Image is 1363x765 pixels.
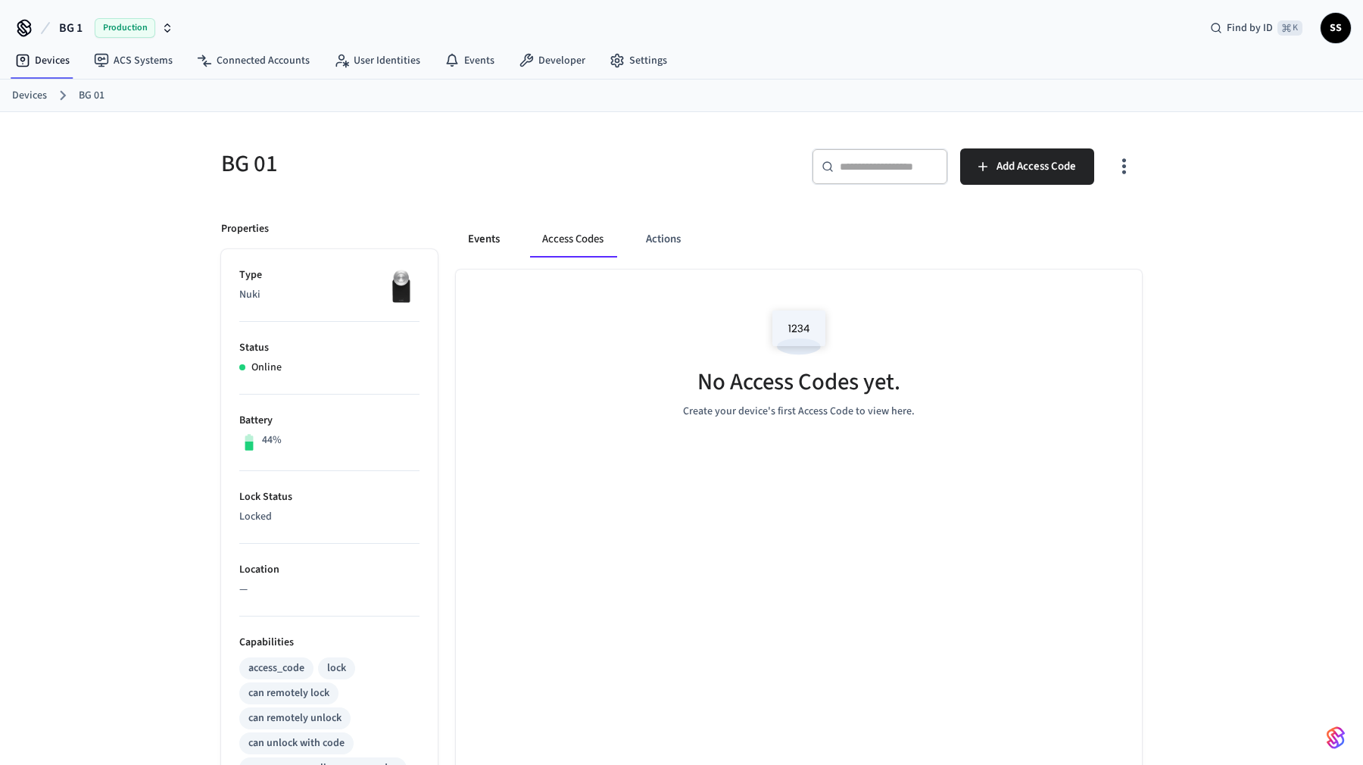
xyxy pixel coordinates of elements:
[432,47,507,74] a: Events
[382,267,420,305] img: Nuki Smart Lock 3.0 Pro Black, Front
[239,562,420,578] p: Location
[1198,14,1315,42] div: Find by ID⌘ K
[1322,14,1349,42] span: SS
[239,489,420,505] p: Lock Status
[248,660,304,676] div: access_code
[530,221,616,258] button: Access Codes
[456,221,1142,258] div: ant example
[239,509,420,525] p: Locked
[95,18,155,38] span: Production
[3,47,82,74] a: Devices
[634,221,693,258] button: Actions
[239,287,420,303] p: Nuki
[239,413,420,429] p: Battery
[456,221,512,258] button: Events
[59,19,83,37] span: BG 1
[185,47,322,74] a: Connected Accounts
[997,157,1076,176] span: Add Access Code
[960,148,1094,185] button: Add Access Code
[248,735,345,751] div: can unlock with code
[239,582,420,598] p: —
[12,88,47,104] a: Devices
[1327,726,1345,750] img: SeamLogoGradient.69752ec5.svg
[239,267,420,283] p: Type
[507,47,597,74] a: Developer
[597,47,679,74] a: Settings
[1277,20,1302,36] span: ⌘ K
[248,685,329,701] div: can remotely lock
[1227,20,1273,36] span: Find by ID
[221,148,672,180] h5: BG 01
[82,47,185,74] a: ACS Systems
[322,47,432,74] a: User Identities
[79,88,104,104] a: BG 01
[697,367,900,398] h5: No Access Codes yet.
[683,404,915,420] p: Create your device's first Access Code to view here.
[248,710,342,726] div: can remotely unlock
[239,340,420,356] p: Status
[327,660,346,676] div: lock
[221,221,269,237] p: Properties
[1321,13,1351,43] button: SS
[765,300,833,364] img: Access Codes Empty State
[251,360,282,376] p: Online
[262,432,282,448] p: 44%
[239,635,420,651] p: Capabilities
